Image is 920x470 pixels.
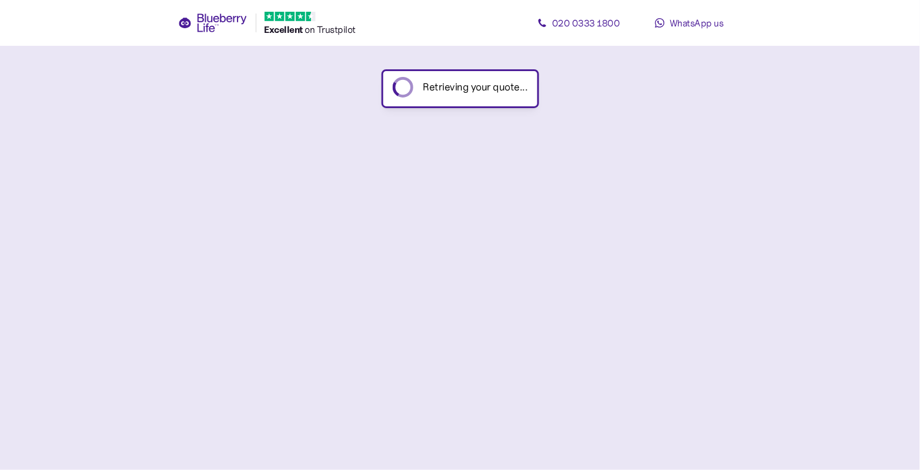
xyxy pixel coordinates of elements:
[305,23,356,35] span: on Trustpilot
[526,11,632,35] a: 020 0333 1800
[423,79,528,95] div: Retrieving your quote...
[637,11,742,35] a: WhatsApp us
[552,17,620,29] span: 020 0333 1800
[265,23,305,35] span: Excellent ️
[670,17,724,29] span: WhatsApp us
